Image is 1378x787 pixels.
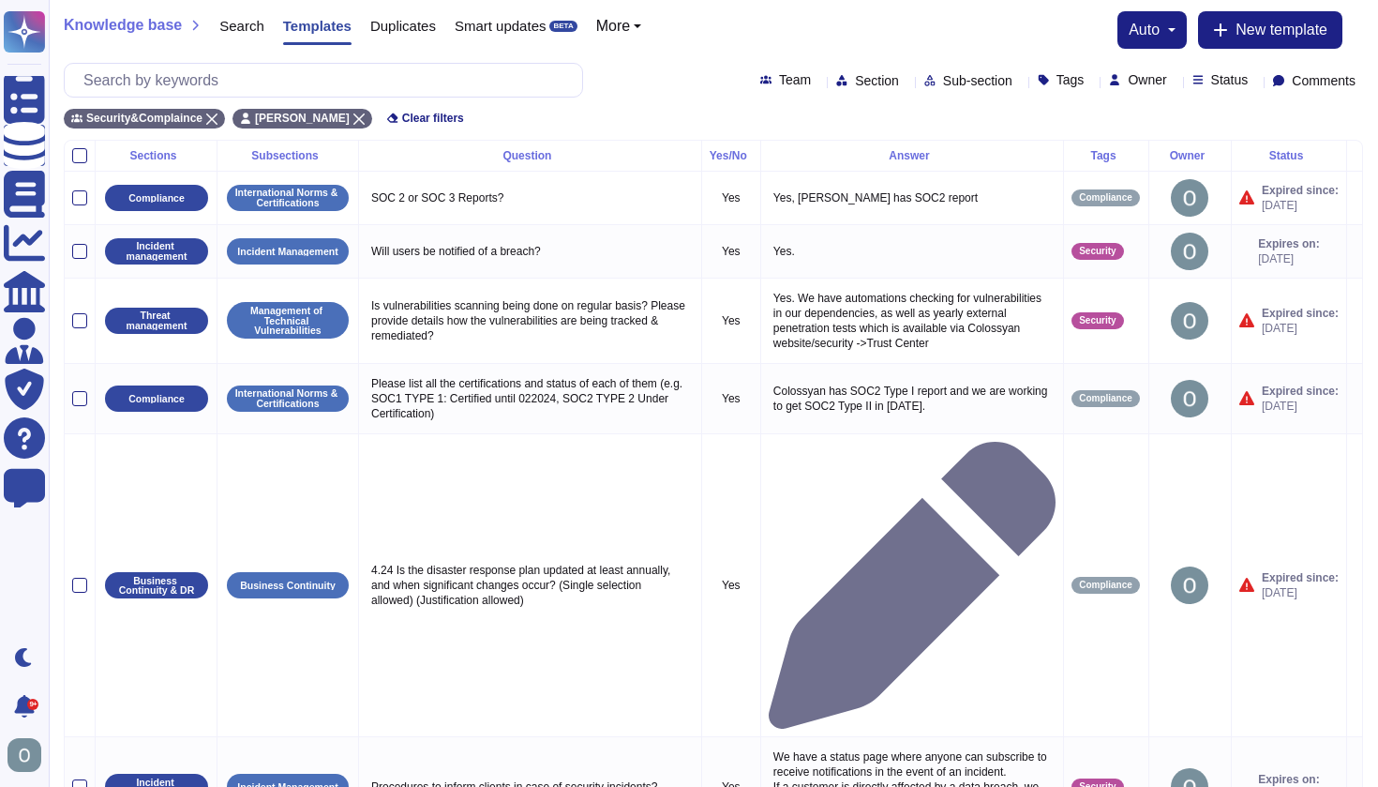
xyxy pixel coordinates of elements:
[779,73,811,86] span: Team
[1258,236,1319,251] span: Expires on:
[1262,306,1339,321] span: Expired since:
[367,294,694,348] p: Is vulnerabilities scanning being done on regular basis? Please provide details how the vulnerabi...
[64,18,182,33] span: Knowledge base
[1258,772,1319,787] span: Expires on:
[710,244,753,259] p: Yes
[1079,316,1116,325] span: Security
[225,150,351,161] div: Subsections
[769,186,1056,210] p: Yes, [PERSON_NAME] has SOC2 report
[1258,251,1319,266] span: [DATE]
[1262,183,1339,198] span: Expired since:
[943,74,1012,87] span: Sub-section
[710,150,753,161] div: Yes/No
[1211,73,1249,86] span: Status
[710,578,753,593] p: Yes
[710,190,753,205] p: Yes
[1239,150,1339,161] div: Status
[1079,247,1116,256] span: Security
[27,699,38,710] div: 9+
[367,558,694,613] p: 4.24 Is the disaster response plan updated at least annually, and when significant changes occur?...
[219,19,264,33] span: Search
[1262,384,1339,399] span: Expired since:
[1171,179,1208,217] img: user
[1262,321,1339,336] span: [DATE]
[1079,193,1132,203] span: Compliance
[128,193,185,204] p: Compliance
[769,379,1056,418] p: Colossyan has SOC2 Type I report and we are working to get SOC2 Type II in [DATE].
[1171,567,1208,604] img: user
[1236,23,1327,38] span: New template
[1262,585,1339,600] span: [DATE]
[1079,581,1132,590] span: Compliance
[855,74,899,87] span: Section
[283,19,352,33] span: Templates
[596,19,630,34] span: More
[233,188,342,207] p: International Norms & Certifications
[1129,23,1160,38] span: auto
[1198,11,1342,49] button: New template
[233,306,342,336] p: Management of Technical Vulnerabilities
[769,239,1056,264] p: Yes.
[1262,198,1339,213] span: [DATE]
[1171,302,1208,340] img: user
[455,19,547,33] span: Smart updates
[1071,150,1141,161] div: Tags
[112,310,202,330] p: Threat management
[710,313,753,328] p: Yes
[237,247,337,257] p: Incident Management
[1262,570,1339,585] span: Expired since:
[1128,73,1166,86] span: Owner
[1079,394,1132,403] span: Compliance
[233,388,342,408] p: International Norms & Certifications
[769,150,1056,161] div: Answer
[4,734,54,776] button: user
[240,581,336,591] p: Business Continuity
[596,19,642,34] button: More
[112,241,202,261] p: Incident management
[367,150,694,161] div: Question
[370,19,436,33] span: Duplicates
[1056,73,1085,86] span: Tags
[1171,380,1208,417] img: user
[103,150,209,161] div: Sections
[367,186,694,210] p: SOC 2 or SOC 3 Reports?
[1129,23,1176,38] button: auto
[112,576,202,596] p: Business Continuity & DR
[710,391,753,406] p: Yes
[1157,150,1223,161] div: Owner
[128,394,185,404] p: Compliance
[86,113,202,124] span: Security&Complaince
[1262,399,1339,414] span: [DATE]
[769,286,1056,356] p: Yes. We have automations checking for vulnerabilities in our dependencies, as well as yearly exte...
[74,64,582,97] input: Search by keywords
[402,113,464,124] span: Clear filters
[255,113,350,124] span: [PERSON_NAME]
[367,371,694,426] p: Please list all the certifications and status of each of them (e.g. SOC1 TYPE 1: Certified until ...
[549,21,577,32] div: BETA
[367,239,694,264] p: Will users be notified of a breach?
[7,738,41,772] img: user
[1171,233,1208,270] img: user
[1292,74,1356,87] span: Comments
